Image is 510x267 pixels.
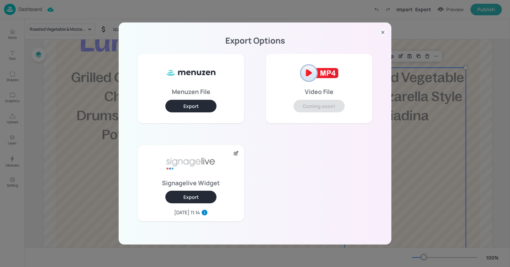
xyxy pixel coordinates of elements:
button: Export [165,100,216,112]
p: Video File [305,89,333,94]
img: signage-live-aafa7296.png [165,151,216,178]
img: ml8WC8f0XxQ8HKVnnVUe7f5Gv1vbApsJzyFa2MjOoB8SUy3kBkfteYo5TIAmtfcjWXsj8oHYkuYqrJRUn+qckOrNdzmSzIzkA... [165,59,216,87]
p: Menuzen File [172,89,210,94]
svg: Last export widget in this device [201,209,208,216]
button: Export [165,191,216,203]
p: Export Options [127,38,383,43]
p: Signagelive Widget [162,180,220,185]
img: mp4-2af2121e.png [294,59,345,87]
div: [DATE] 11:14 [174,209,200,216]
